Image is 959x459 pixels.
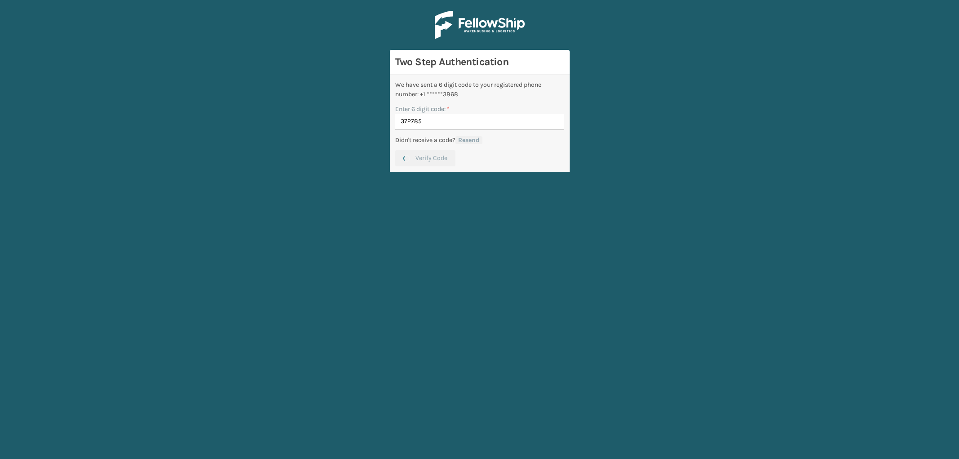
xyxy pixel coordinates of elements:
h3: Two Step Authentication [395,55,564,69]
img: Logo [435,11,525,39]
div: We have sent a 6 digit code to your registered phone number: +1 ******3868 [395,80,564,99]
p: Didn't receive a code? [395,135,455,145]
button: Resend [455,136,482,144]
label: Enter 6 digit code: [395,104,450,114]
button: Verify Code [395,150,455,166]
